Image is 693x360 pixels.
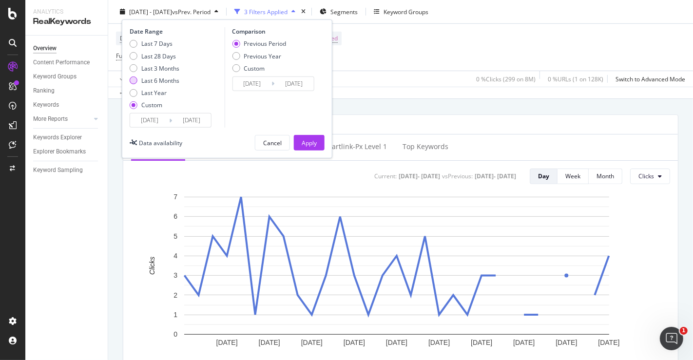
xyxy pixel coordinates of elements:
div: 0 % URLs ( 1 on 128K ) [548,75,603,83]
div: Keyword Groups [384,7,428,16]
text: [DATE] [301,339,323,346]
div: Week [565,172,580,180]
div: Date Range [130,27,222,36]
div: Last 28 Days [141,52,176,60]
button: Segments [316,4,362,19]
div: Cancel [263,138,282,147]
span: vs Prev. Period [172,7,211,16]
a: Explorer Bookmarks [33,147,101,157]
a: Ranking [33,86,101,96]
div: Last 7 Days [130,39,179,48]
div: vs Previous : [442,172,473,180]
text: Clicks [148,257,156,275]
a: Keywords [33,100,101,110]
div: Top Keywords [403,142,448,152]
div: times [299,7,308,17]
button: Apply [116,71,144,87]
div: 3 Filters Applied [244,7,288,16]
div: Last Year [141,89,167,97]
div: Last 6 Months [141,76,179,85]
button: Cancel [255,135,290,151]
a: Keyword Groups [33,72,101,82]
div: Day [538,172,549,180]
div: Previous Year [232,52,286,60]
div: Current: [374,172,397,180]
div: Previous Period [244,39,286,48]
div: Last 6 Months [130,76,179,85]
text: 1 [173,311,177,319]
div: Keyword Sampling [33,165,83,175]
span: Full URL [116,52,137,60]
div: [DATE] - [DATE] [399,172,440,180]
button: [DATE] - [DATE]vsPrev. Period [116,4,222,19]
button: Week [558,169,589,184]
button: Month [589,169,622,184]
button: Switch to Advanced Mode [612,71,685,87]
text: [DATE] [344,339,365,346]
text: [DATE] [513,339,535,346]
span: [DATE] - [DATE] [129,7,172,16]
div: Custom [130,101,179,109]
text: 6 [173,212,177,220]
div: Analytics [33,8,100,16]
text: [DATE] [598,339,619,346]
text: [DATE] [386,339,407,346]
text: [DATE] [428,339,450,346]
button: Keyword Groups [370,4,432,19]
text: 4 [173,252,177,260]
div: Keywords [33,100,59,110]
div: Data availability [139,138,182,147]
div: Comparison [232,27,317,36]
div: Last 3 Months [141,64,179,72]
div: Keywords Explorer [33,133,82,143]
text: 2 [173,291,177,299]
text: 3 [173,271,177,279]
input: Start Date [232,77,271,91]
div: Apply [302,138,317,147]
button: Apply [294,135,325,151]
div: Ranking [33,86,55,96]
text: 7 [173,193,177,201]
div: RealKeywords [33,16,100,27]
button: 3 Filters Applied [231,4,299,19]
a: Content Performance [33,57,101,68]
div: Custom [244,64,265,72]
input: Start Date [130,114,169,127]
div: Explorer Bookmarks [33,147,86,157]
iframe: Intercom live chat [660,327,683,350]
div: Switch to Advanced Mode [616,75,685,83]
span: Device [120,34,138,42]
div: Last 28 Days [130,52,179,60]
div: More Reports [33,114,68,124]
div: 0 % Clicks ( 299 on 8M ) [476,75,536,83]
input: End Date [274,77,313,91]
div: Month [597,172,614,180]
text: [DATE] [216,339,238,346]
input: End Date [172,114,211,127]
a: Keywords Explorer [33,133,101,143]
span: Segments [330,7,358,16]
text: [DATE] [259,339,280,346]
div: Last 7 Days [141,39,173,48]
text: 5 [173,232,177,240]
div: Content Performance [33,57,90,68]
text: [DATE] [471,339,492,346]
text: [DATE] [556,339,577,346]
div: Overview [33,43,57,54]
div: Last Year [130,89,179,97]
span: Clicks [638,172,654,180]
text: 0 [173,330,177,338]
div: [DATE] - [DATE] [475,172,516,180]
a: More Reports [33,114,91,124]
div: Previous Year [244,52,281,60]
div: Last 3 Months [130,64,179,72]
div: Custom [141,101,162,109]
div: Top smartlink-px Level 1 [308,142,387,152]
div: Keyword Groups [33,72,77,82]
span: 1 [680,327,688,335]
div: Previous Period [232,39,286,48]
button: Day [530,169,558,184]
a: Overview [33,43,101,54]
div: Custom [232,64,286,72]
button: Clicks [630,169,670,184]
